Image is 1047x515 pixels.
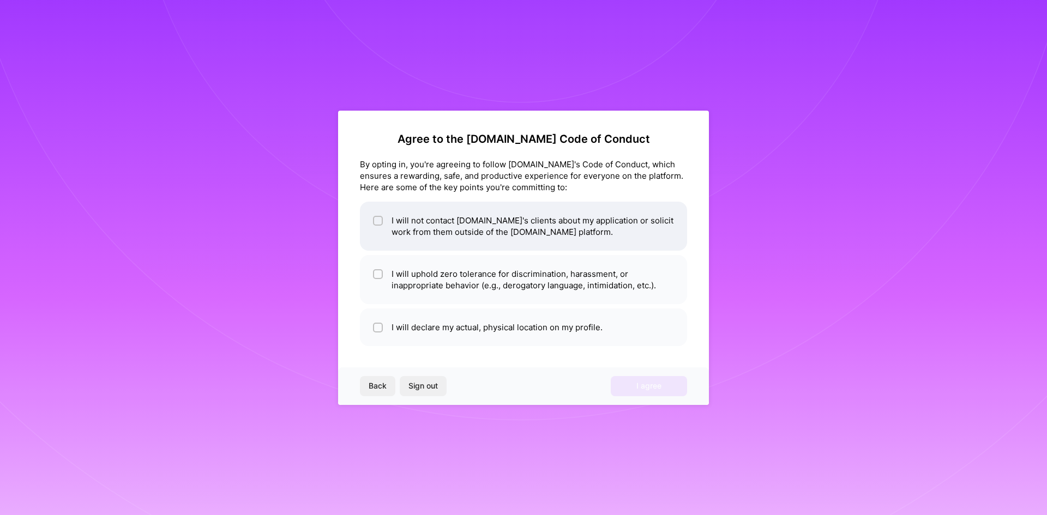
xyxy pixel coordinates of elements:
span: Sign out [408,380,438,391]
li: I will uphold zero tolerance for discrimination, harassment, or inappropriate behavior (e.g., der... [360,255,687,304]
button: Back [360,376,395,396]
div: By opting in, you're agreeing to follow [DOMAIN_NAME]'s Code of Conduct, which ensures a rewardin... [360,159,687,193]
span: Back [369,380,387,391]
li: I will not contact [DOMAIN_NAME]'s clients about my application or solicit work from them outside... [360,202,687,251]
h2: Agree to the [DOMAIN_NAME] Code of Conduct [360,132,687,146]
li: I will declare my actual, physical location on my profile. [360,308,687,346]
button: Sign out [400,376,447,396]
